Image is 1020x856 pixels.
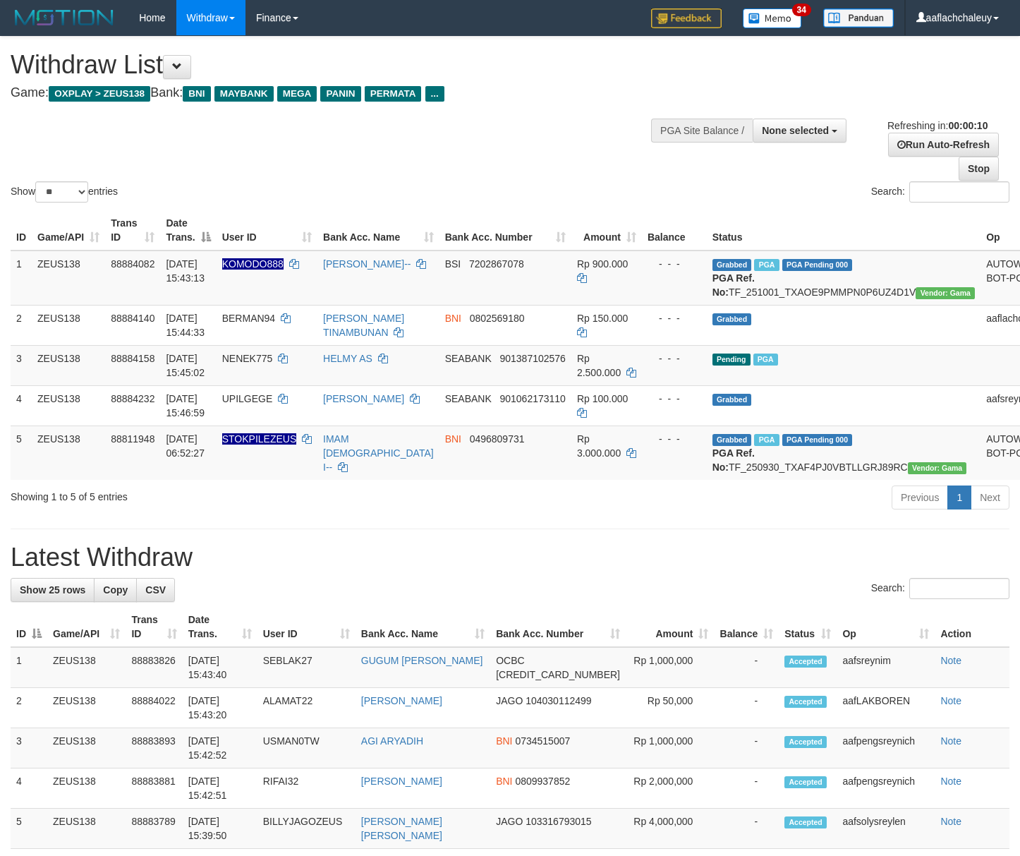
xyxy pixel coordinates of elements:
[222,258,284,270] span: Nama rekening ada tanda titik/strip, harap diedit
[11,345,32,385] td: 3
[823,8,894,28] img: panduan.png
[323,433,434,473] a: IMAM [DEMOGRAPHIC_DATA] I--
[496,816,523,827] span: JAGO
[782,259,853,271] span: PGA Pending
[445,393,492,404] span: SEABANK
[909,181,1009,203] input: Search:
[257,809,356,849] td: BILLYJAGOZEUS
[470,433,525,445] span: Copy 0496809731 to clipboard
[837,647,935,688] td: aafsreynim
[784,736,827,748] span: Accepted
[257,728,356,768] td: USMAN0TW
[323,258,411,270] a: [PERSON_NAME]--
[11,181,118,203] label: Show entries
[35,181,88,203] select: Showentries
[217,210,317,251] th: User ID: activate to sort column ascending
[948,120,988,131] strong: 00:00:10
[361,735,423,747] a: AGI ARYADIH
[222,433,297,445] span: Nama rekening ada tanda titik/strip, harap diedit
[183,607,257,647] th: Date Trans.: activate to sort column ascending
[160,210,216,251] th: Date Trans.: activate to sort column descending
[714,607,779,647] th: Balance: activate to sort column ascending
[837,809,935,849] td: aafsolysreylen
[94,578,137,602] a: Copy
[496,669,620,680] span: Copy 693817527163 to clipboard
[183,647,257,688] td: [DATE] 15:43:40
[11,305,32,345] td: 2
[714,647,779,688] td: -
[577,258,628,270] span: Rp 900.000
[712,313,752,325] span: Grabbed
[11,7,118,28] img: MOTION_logo.png
[11,51,666,79] h1: Withdraw List
[577,353,621,378] span: Rp 2.500.000
[11,768,47,809] td: 4
[754,434,779,446] span: Marked by aafsreyleap
[445,353,492,364] span: SEABANK
[642,210,707,251] th: Balance
[103,584,128,596] span: Copy
[126,768,182,809] td: 88883881
[361,695,442,706] a: [PERSON_NAME]
[648,432,701,446] div: - - -
[11,210,32,251] th: ID
[837,768,935,809] td: aafpengsreynich
[47,647,126,688] td: ZEUS138
[257,607,356,647] th: User ID: activate to sort column ascending
[871,181,1009,203] label: Search:
[577,433,621,459] span: Rp 3.000.000
[712,272,755,298] b: PGA Ref. No:
[648,351,701,366] div: - - -
[323,313,404,338] a: [PERSON_NAME] TINAMBUNAN
[111,313,154,324] span: 88884140
[571,210,642,251] th: Amount: activate to sort column ascending
[445,433,461,445] span: BNI
[277,86,317,102] span: MEGA
[47,809,126,849] td: ZEUS138
[935,607,1009,647] th: Action
[257,688,356,728] td: ALAMAT22
[166,258,205,284] span: [DATE] 15:43:13
[707,210,980,251] th: Status
[496,695,523,706] span: JAGO
[626,809,714,849] td: Rp 4,000,000
[577,393,628,404] span: Rp 100.000
[11,426,32,480] td: 5
[257,768,356,809] td: RIFAI32
[712,434,752,446] span: Grabbed
[11,86,666,100] h4: Game: Bank:
[712,259,752,271] span: Grabbed
[712,394,752,406] span: Grabbed
[707,251,980,306] td: TF_251001_TXAOE9PMMPN0P6UZ4D1V
[940,655,961,666] a: Note
[49,86,150,102] span: OXPLAY > ZEUS138
[32,251,105,306] td: ZEUS138
[888,133,999,157] a: Run Auto-Refresh
[32,426,105,480] td: ZEUS138
[445,313,461,324] span: BNI
[626,768,714,809] td: Rp 2,000,000
[47,728,126,768] td: ZEUS138
[743,8,802,28] img: Button%20Memo.svg
[47,607,126,647] th: Game/API: activate to sort column ascending
[469,258,524,270] span: Copy 7202867078 to clipboard
[365,86,422,102] span: PERMATA
[526,816,591,827] span: Copy 103316793015 to clipboard
[784,656,827,668] span: Accepted
[762,125,829,136] span: None selected
[754,259,779,271] span: Marked by aafsolysreylen
[714,768,779,809] td: -
[126,647,182,688] td: 88883826
[183,688,257,728] td: [DATE] 15:43:20
[361,816,442,841] a: [PERSON_NAME] [PERSON_NAME]
[626,688,714,728] td: Rp 50,000
[940,776,961,787] a: Note
[887,120,988,131] span: Refreshing in:
[183,86,210,102] span: BNI
[753,119,846,143] button: None selected
[11,688,47,728] td: 2
[626,647,714,688] td: Rp 1,000,000
[714,688,779,728] td: -
[499,353,565,364] span: Copy 901387102576 to clipboard
[490,607,626,647] th: Bank Acc. Number: activate to sort column ascending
